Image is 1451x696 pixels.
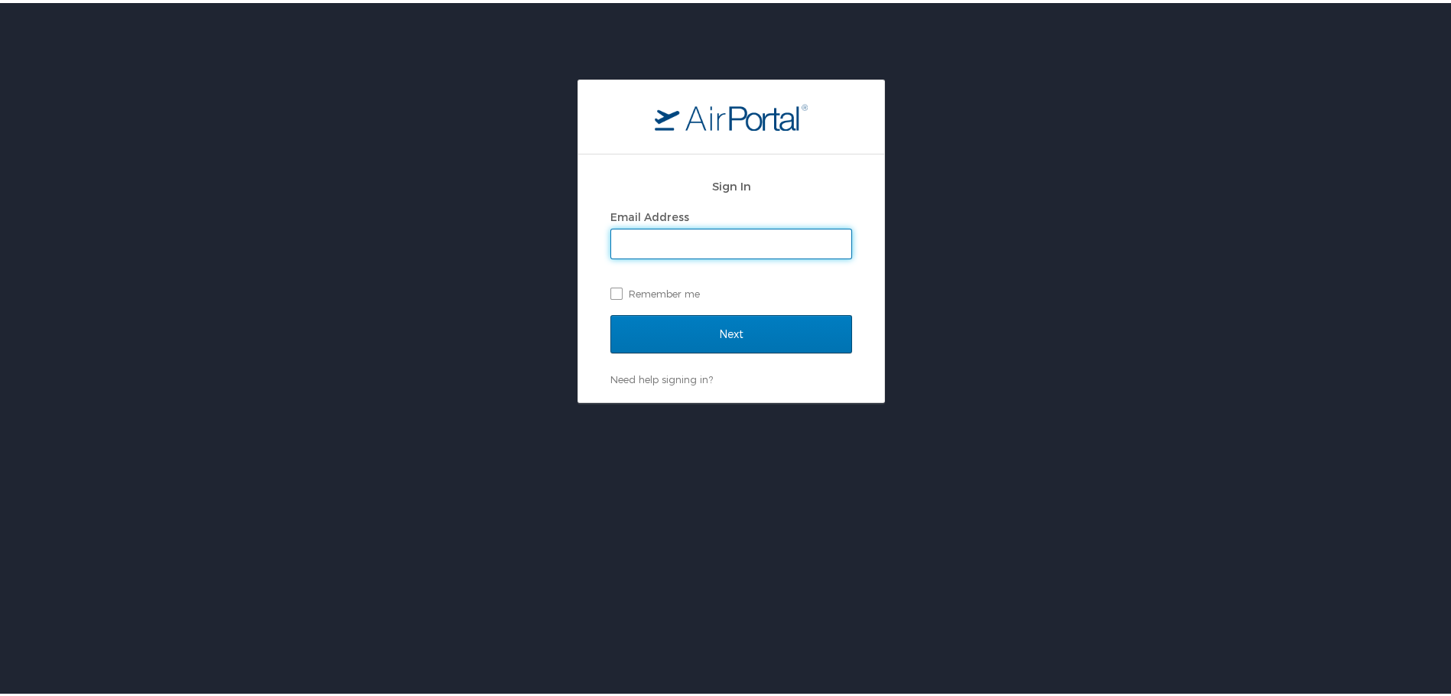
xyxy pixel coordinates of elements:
h2: Sign In [610,174,852,192]
label: Email Address [610,207,689,220]
input: Next [610,312,852,350]
label: Remember me [610,279,852,302]
a: Need help signing in? [610,370,713,382]
img: logo [655,100,808,128]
